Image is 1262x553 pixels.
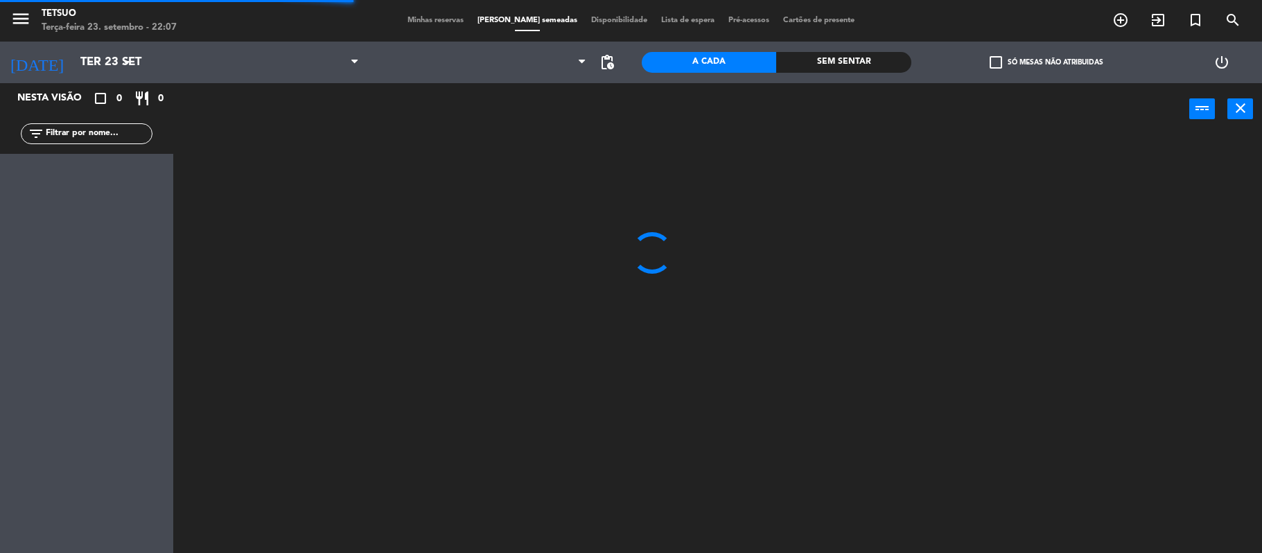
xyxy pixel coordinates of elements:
[44,126,152,141] input: Filtrar por nome...
[10,8,31,29] i: menu
[1194,100,1211,116] i: power_input
[1150,12,1166,28] i: exit_to_app
[642,52,777,73] div: A cada
[471,17,584,24] span: [PERSON_NAME] semeadas
[990,56,1002,69] span: check_box_outline_blank
[42,21,177,35] div: Terça-feira 23. setembro - 22:07
[1112,12,1129,28] i: add_circle_outline
[134,90,150,107] i: restaurant
[990,56,1103,69] label: Só mesas não atribuidas
[584,17,654,24] span: Disponibilidade
[1227,98,1253,119] button: close
[1225,12,1241,28] i: search
[1213,54,1230,71] i: power_settings_new
[599,54,615,71] span: pending_actions
[28,125,44,142] i: filter_list
[776,17,861,24] span: Cartões de presente
[158,91,164,107] span: 0
[116,91,122,107] span: 0
[92,90,109,107] i: crop_square
[776,52,911,73] div: Sem sentar
[1189,98,1215,119] button: power_input
[119,54,135,71] i: arrow_drop_down
[10,8,31,34] button: menu
[7,90,100,107] div: Nesta visão
[42,7,177,21] div: Tetsuo
[1187,12,1204,28] i: turned_in_not
[654,17,721,24] span: Lista de espera
[401,17,471,24] span: Minhas reservas
[1232,100,1249,116] i: close
[721,17,776,24] span: Pré-acessos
